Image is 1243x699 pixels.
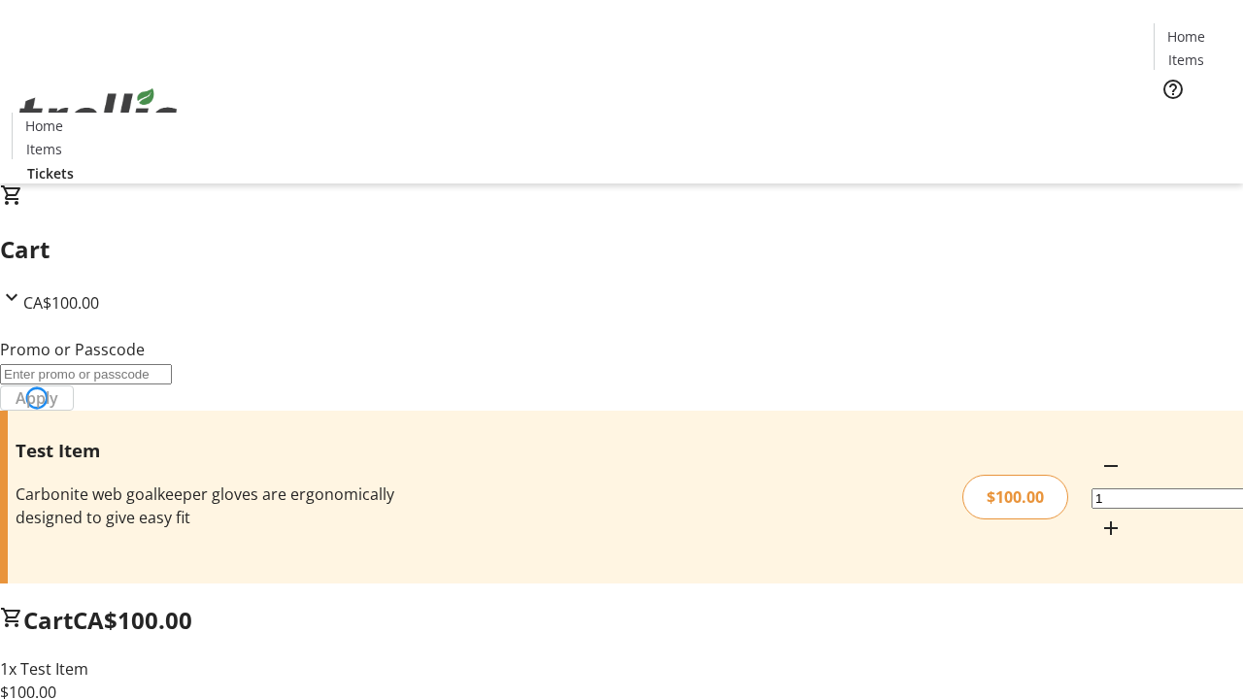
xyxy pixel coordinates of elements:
button: Increment by one [1092,509,1130,548]
button: Help [1154,70,1193,109]
a: Home [1155,26,1217,47]
span: Tickets [1169,113,1216,133]
div: Carbonite web goalkeeper gloves are ergonomically designed to give easy fit [16,483,440,529]
a: Items [1155,50,1217,70]
span: CA$100.00 [23,292,99,314]
span: Home [1167,26,1205,47]
span: Home [25,116,63,136]
div: $100.00 [962,475,1068,519]
a: Items [13,139,75,159]
button: Decrement by one [1092,447,1130,485]
span: CA$100.00 [73,604,192,636]
span: Items [26,139,62,159]
span: Items [1168,50,1204,70]
a: Tickets [1154,113,1231,133]
span: Tickets [27,163,74,183]
a: Tickets [12,163,89,183]
a: Home [13,116,75,136]
h3: Test Item [16,437,440,464]
img: Orient E2E Organization 3yzuyTgNMV's Logo [12,67,185,164]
